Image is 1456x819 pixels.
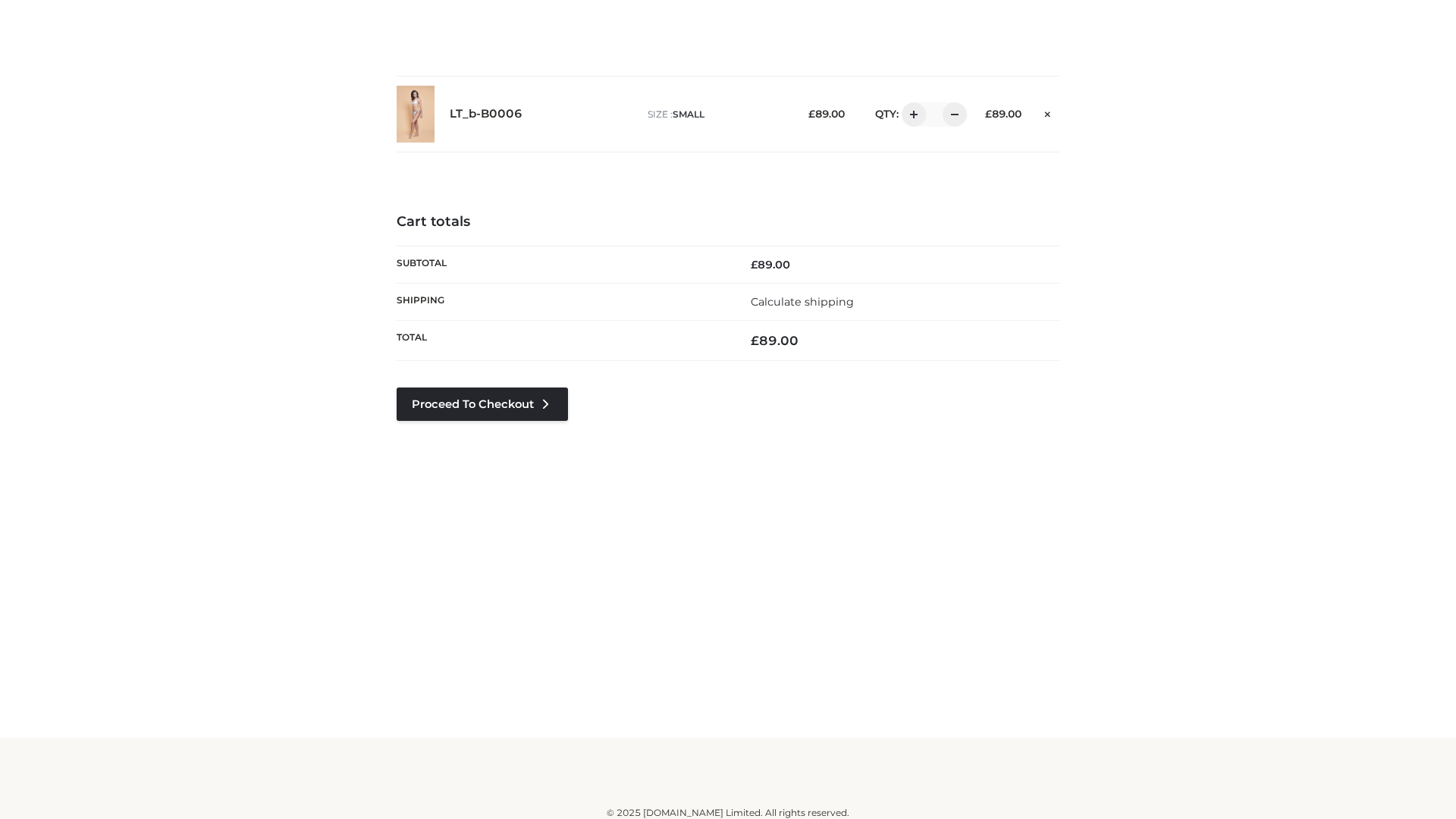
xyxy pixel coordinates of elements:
a: Remove this item [1037,102,1059,122]
span: SMALL [673,108,704,120]
div: QTY: [860,102,962,127]
th: Subtotal [397,246,728,283]
span: £ [808,108,815,120]
bdi: 89.00 [751,333,799,348]
h4: Cart totals [397,214,1059,231]
p: size : [648,108,785,121]
bdi: 89.00 [808,108,845,120]
span: £ [985,108,992,120]
bdi: 89.00 [985,108,1021,120]
a: LT_b-B0006 [450,107,522,121]
bdi: 89.00 [751,258,790,271]
span: £ [751,333,759,348]
img: LT_b-B0006 - SMALL [397,86,435,143]
a: Proceed to Checkout [397,388,568,421]
th: Total [397,321,728,361]
th: Shipping [397,283,728,320]
span: £ [751,258,758,271]
a: Calculate shipping [751,295,854,309]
